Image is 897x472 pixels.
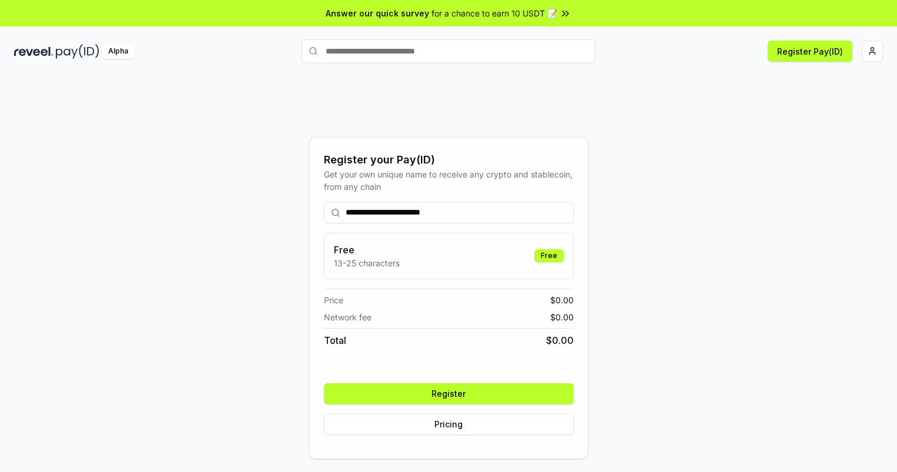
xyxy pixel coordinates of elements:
[102,44,135,59] div: Alpha
[768,41,852,62] button: Register Pay(ID)
[324,383,574,404] button: Register
[324,414,574,435] button: Pricing
[56,44,99,59] img: pay_id
[324,168,574,193] div: Get your own unique name to receive any crypto and stablecoin, from any chain
[324,152,574,168] div: Register your Pay(ID)
[326,7,429,19] span: Answer our quick survey
[324,333,346,347] span: Total
[550,311,574,323] span: $ 0.00
[431,7,557,19] span: for a chance to earn 10 USDT 📝
[534,249,564,262] div: Free
[550,294,574,306] span: $ 0.00
[334,257,400,269] p: 13-25 characters
[546,333,574,347] span: $ 0.00
[324,294,343,306] span: Price
[334,243,400,257] h3: Free
[324,311,371,323] span: Network fee
[14,44,53,59] img: reveel_dark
